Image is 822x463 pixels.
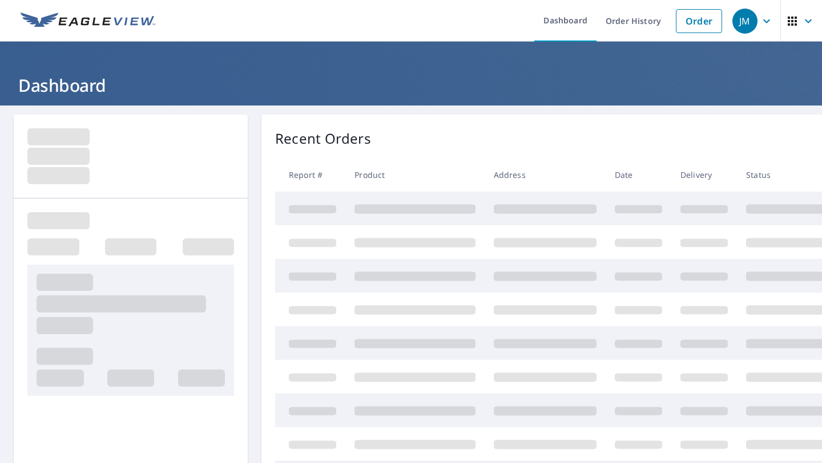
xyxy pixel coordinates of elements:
[676,9,722,33] a: Order
[606,158,671,192] th: Date
[14,74,808,97] h1: Dashboard
[275,128,371,149] p: Recent Orders
[21,13,155,30] img: EV Logo
[732,9,757,34] div: JM
[671,158,737,192] th: Delivery
[485,158,606,192] th: Address
[275,158,345,192] th: Report #
[345,158,485,192] th: Product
